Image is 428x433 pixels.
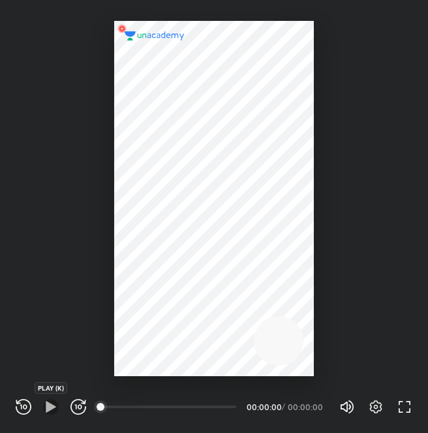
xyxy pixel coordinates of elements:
[247,403,279,411] div: 00:00:00
[114,21,130,37] img: wMgqJGBwKWe8AAAAABJRU5ErkJggg==
[288,403,324,411] div: 00:00:00
[35,382,67,394] div: PLAY (K)
[125,31,185,40] img: logo.2a7e12a2.svg
[282,403,285,411] div: /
